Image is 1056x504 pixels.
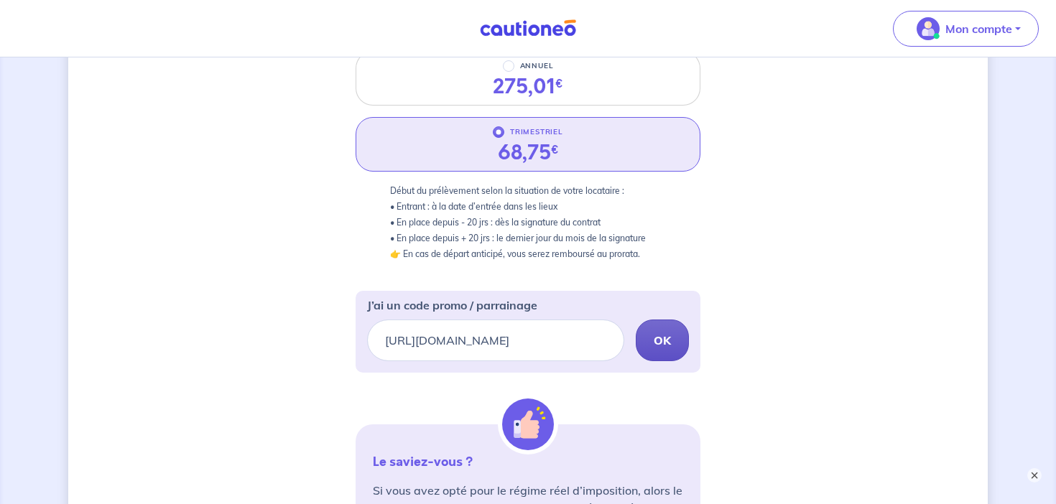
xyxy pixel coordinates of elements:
sup: € [555,75,563,92]
p: Début du prélèvement selon la situation de votre locataire : • Entrant : à la date d’entrée dans ... [390,183,666,262]
button: illu_account_valid_menu.svgMon compte [893,11,1039,47]
img: Cautioneo [474,19,582,37]
sup: € [551,141,559,158]
button: OK [636,319,689,361]
p: Mon compte [945,20,1012,37]
button: × [1027,468,1042,482]
div: 275,01 [493,75,563,99]
img: illu_alert_hand.svg [502,398,554,450]
img: illu_account_valid_menu.svg [917,17,940,40]
p: J’ai un code promo / parrainage [367,297,537,314]
p: ANNUEL [520,57,554,75]
div: 68,75 [498,141,559,165]
p: TRIMESTRIEL [510,123,563,141]
strong: OK [654,333,671,347]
